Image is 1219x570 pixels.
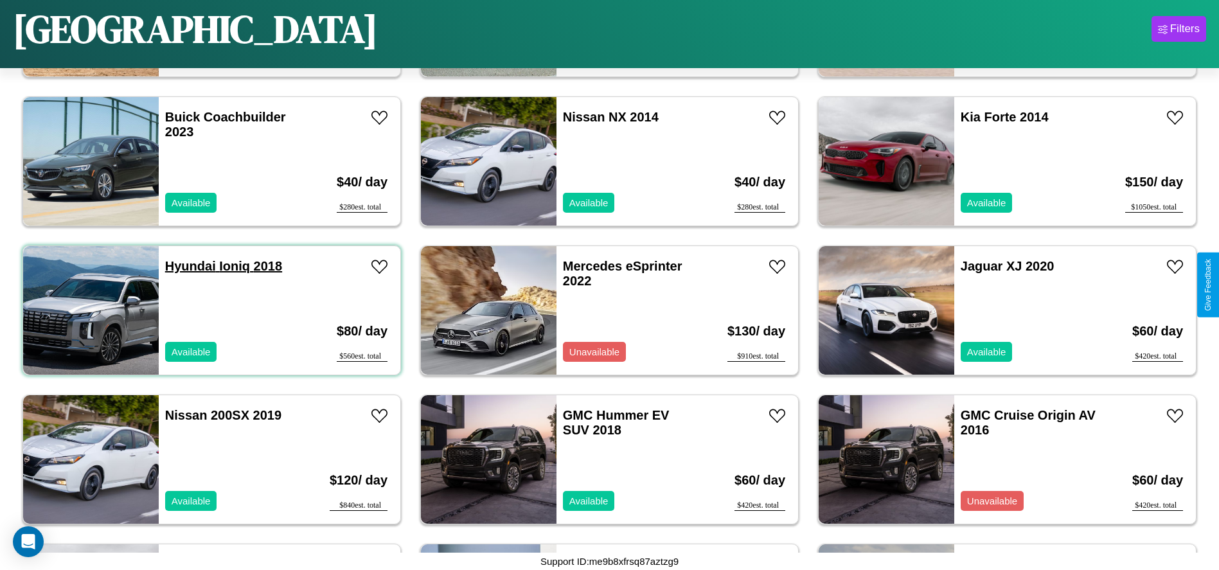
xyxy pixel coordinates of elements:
p: Available [967,194,1006,211]
a: GMC Cruise Origin AV 2016 [961,408,1096,437]
div: $ 910 est. total [727,352,785,362]
a: Nissan NX 2014 [563,110,659,124]
a: Kia Forte 2014 [961,110,1049,124]
div: $ 560 est. total [337,352,387,362]
a: Jaguar XJ 2020 [961,259,1054,273]
h1: [GEOGRAPHIC_DATA] [13,3,378,55]
h3: $ 150 / day [1125,162,1183,202]
h3: $ 60 / day [734,460,785,501]
div: Give Feedback [1204,259,1213,311]
p: Available [569,492,609,510]
div: $ 420 est. total [1132,501,1183,511]
p: Unavailable [569,343,619,361]
p: Available [172,492,211,510]
div: $ 280 est. total [734,202,785,213]
div: $ 1050 est. total [1125,202,1183,213]
h3: $ 80 / day [337,311,387,352]
div: $ 420 est. total [734,501,785,511]
a: Buick Coachbuilder 2023 [165,110,286,139]
button: Filters [1152,16,1206,42]
h3: $ 120 / day [330,460,387,501]
div: Filters [1170,22,1200,35]
a: Hyundai Ioniq 2018 [165,259,282,273]
a: Nissan 200SX 2019 [165,408,281,422]
p: Available [172,194,211,211]
h3: $ 40 / day [734,162,785,202]
p: Support ID: me9b8xfrsq87aztzg9 [540,553,679,570]
h3: $ 60 / day [1132,311,1183,352]
a: Mercedes eSprinter 2022 [563,259,682,288]
div: $ 280 est. total [337,202,387,213]
p: Available [569,194,609,211]
p: Available [172,343,211,361]
h3: $ 40 / day [337,162,387,202]
div: $ 840 est. total [330,501,387,511]
h3: $ 60 / day [1132,460,1183,501]
p: Unavailable [967,492,1017,510]
h3: $ 130 / day [727,311,785,352]
div: $ 420 est. total [1132,352,1183,362]
div: Open Intercom Messenger [13,526,44,557]
p: Available [967,343,1006,361]
a: GMC Hummer EV SUV 2018 [563,408,670,437]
